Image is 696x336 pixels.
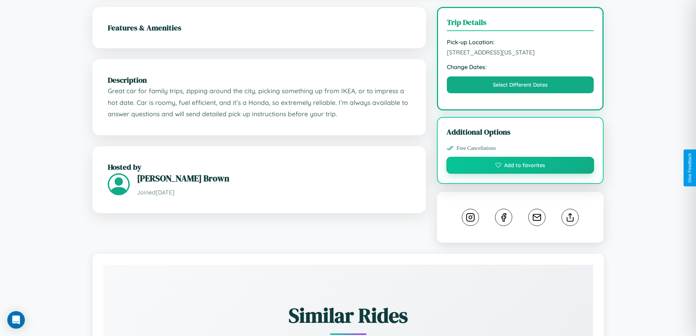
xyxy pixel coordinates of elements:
strong: Pick-up Location: [447,38,594,46]
button: Select Different Dates [447,76,594,93]
h2: Description [108,75,411,85]
h3: [PERSON_NAME] Brown [137,172,411,184]
h2: Hosted by [108,162,411,172]
h2: Similar Rides [129,301,567,329]
button: Add to favorites [446,157,594,174]
strong: Change Dates: [447,63,594,71]
p: Great car for family trips, zipping around the city, picking something up from IKEA, or to impres... [108,85,411,120]
div: Open Intercom Messenger [7,311,25,329]
span: [STREET_ADDRESS][US_STATE] [447,49,594,56]
p: Joined [DATE] [137,187,411,198]
h3: Additional Options [446,127,594,137]
div: Give Feedback [687,153,692,183]
h3: Trip Details [447,17,594,31]
h2: Features & Amenities [108,22,411,33]
span: Free Cancellations [457,145,496,151]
